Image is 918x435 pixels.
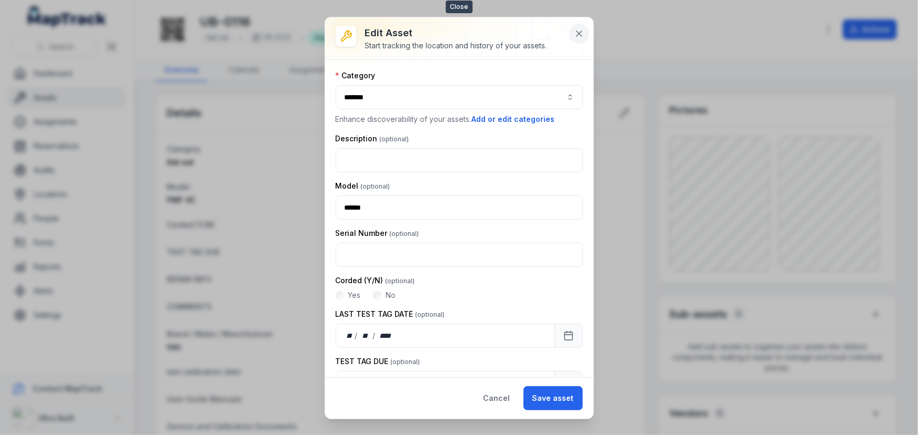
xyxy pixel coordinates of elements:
[365,26,547,40] h3: Edit asset
[372,330,376,341] div: /
[336,133,409,144] label: Description
[446,1,472,13] span: Close
[554,324,583,348] button: Calendar
[336,228,419,239] label: Serial Number
[554,371,583,395] button: Calendar
[345,330,355,341] div: day,
[336,275,415,286] label: Corded (Y/N)
[336,309,445,319] label: LAST TEST TAG DATE
[336,70,376,81] label: Category
[386,290,396,301] label: No
[475,386,519,410] button: Cancel
[336,181,390,191] label: Model
[355,330,358,341] div: /
[471,113,556,125] button: Add or edit categories
[358,330,372,341] div: month,
[376,330,396,341] div: year,
[523,386,583,410] button: Save asset
[336,356,420,367] label: TEST TAG DUE
[348,290,360,301] label: Yes
[336,113,583,125] p: Enhance discoverability of your assets.
[365,40,547,51] div: Start tracking the location and history of your assets.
